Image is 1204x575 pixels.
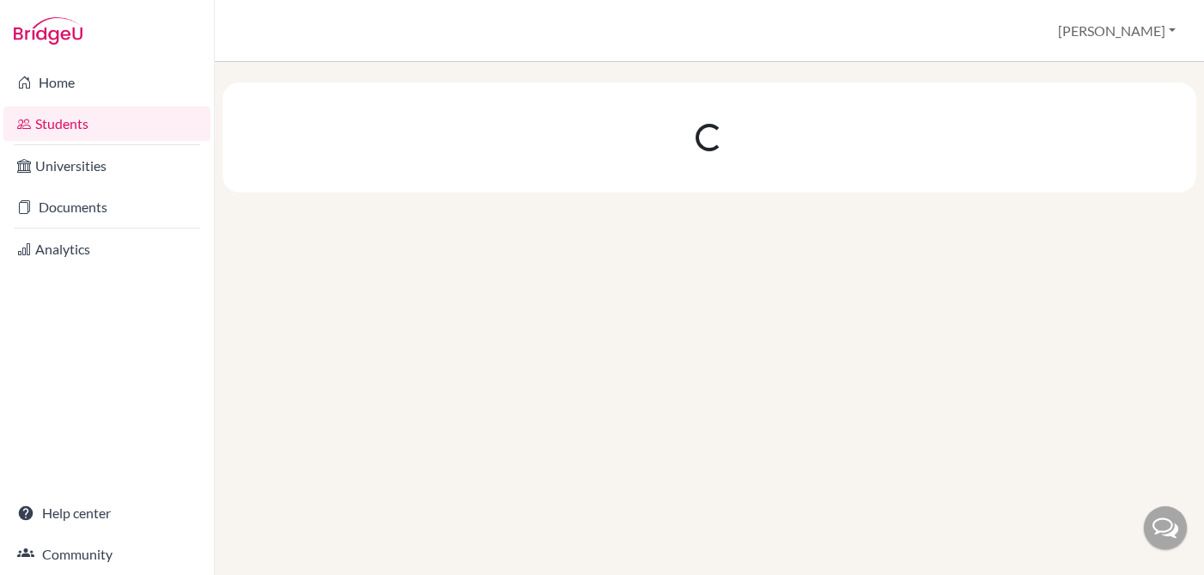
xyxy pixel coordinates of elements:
a: Documents [3,190,210,224]
a: Community [3,537,210,572]
a: Home [3,65,210,100]
a: Help center [3,496,210,530]
img: Bridge-U [14,17,82,45]
a: Universities [3,149,210,183]
button: [PERSON_NAME] [1050,15,1183,47]
a: Students [3,107,210,141]
a: Analytics [3,232,210,266]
